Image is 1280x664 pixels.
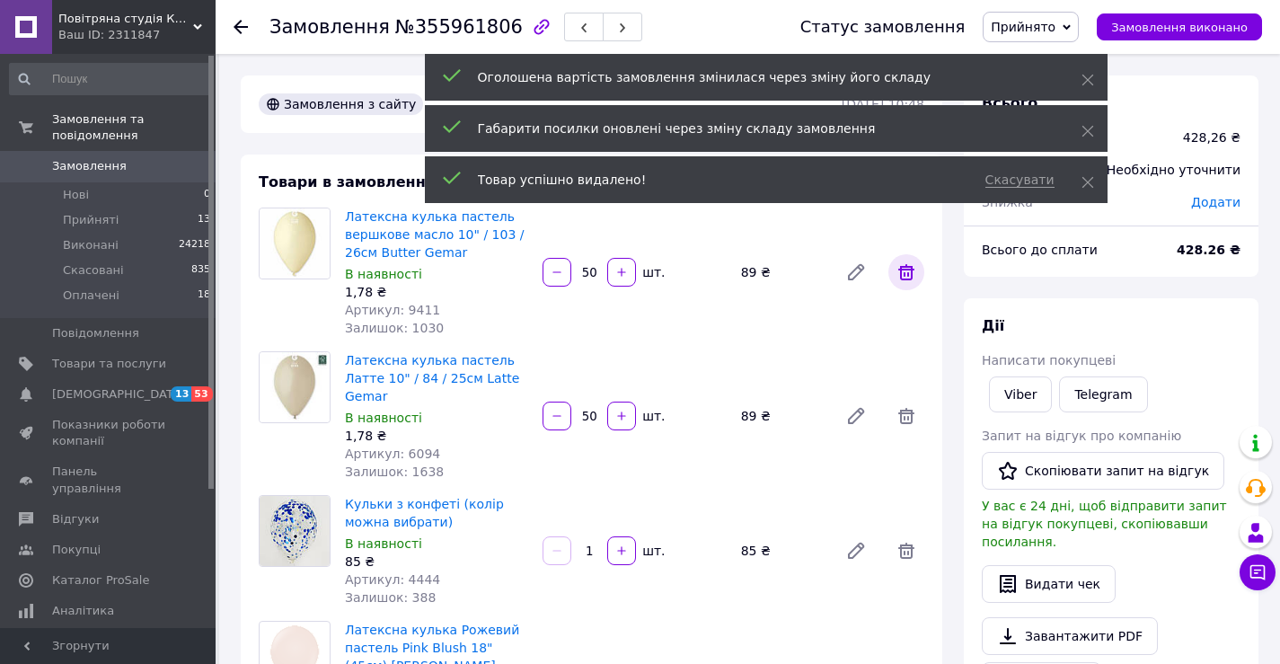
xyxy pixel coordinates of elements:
span: Повітряна студія Кулька [58,11,193,27]
span: 0 [204,187,210,203]
span: Всього до сплати [982,243,1098,257]
span: В наявності [345,536,422,551]
span: Товари в замовленні (8) [259,173,459,190]
span: Каталог ProSale [52,572,149,589]
div: шт. [638,263,666,281]
div: Товар успішно видалено! [478,171,964,189]
span: Артикул: 4444 [345,572,440,587]
span: Прийняті [63,212,119,228]
div: 89 ₴ [734,403,831,429]
span: Повідомлення [52,325,139,341]
span: Написати покупцеві [982,353,1116,367]
button: Видати чек [982,565,1116,603]
span: Залишок: 1638 [345,465,444,479]
span: 13 [198,212,210,228]
span: Запит на відгук про компанію [982,429,1181,443]
span: В наявності [345,411,422,425]
div: Ваш ID: 2311847 [58,27,216,43]
div: Габарити посилки оновлені через зміну складу замовлення [478,120,1037,137]
a: Латексна кулька пастель Латте 10" / 84 / 25см Latte Gemar [345,353,519,403]
div: Оголошена вартість замовлення змінилася через зміну його складу [478,68,1037,86]
div: 85 ₴ [345,553,528,571]
div: 428,26 ₴ [1183,128,1240,146]
img: Латексна кулька пастель Латте 10" / 84 / 25см Latte Gemar [260,352,330,422]
span: Видалити [888,254,924,290]
div: Замовлення з сайту [259,93,423,115]
img: Кульки з конфеті (колір можна вибрати) [260,496,330,566]
span: Видалити [888,533,924,569]
input: Пошук [9,63,212,95]
button: Скопіювати запит на відгук [982,452,1224,490]
span: Панель управління [52,464,166,496]
span: 13 [171,386,191,402]
span: 18 [198,288,210,304]
span: [DEMOGRAPHIC_DATA] [52,386,185,403]
span: Замовлення виконано [1111,21,1248,34]
a: Латексна кулька пастель вершкове масло 10" / 103 / 26см Butter Gemar [345,209,524,260]
a: Кульки з конфеті (колір можна вибрати) [345,497,504,529]
div: шт. [638,542,666,560]
div: 89 ₴ [734,260,831,285]
div: шт. [638,407,666,425]
span: №355961806 [395,16,523,38]
span: Показники роботи компанії [52,417,166,449]
span: Артикул: 9411 [345,303,440,317]
span: Скасовані [63,262,124,279]
span: Видалити [888,398,924,434]
span: Залишок: 1030 [345,321,444,335]
span: Знижка [982,195,1033,209]
div: Необхідно уточнити [1096,150,1251,190]
button: Чат з покупцем [1240,554,1276,590]
span: Прийнято [991,20,1055,34]
span: Замовлення [52,158,127,174]
span: Замовлення та повідомлення [52,111,216,144]
span: Оплачені [63,288,119,304]
span: У вас є 24 дні, щоб відправити запит на відгук покупцеві, скопіювавши посилання. [982,499,1227,549]
div: Повернутися назад [234,18,248,36]
span: 24218 [179,237,210,253]
span: 835 [191,262,210,279]
span: Нові [63,187,89,203]
span: Замовлення [269,16,390,38]
a: Viber [989,376,1052,412]
div: 1,78 ₴ [345,283,528,301]
a: Редагувати [838,398,874,434]
img: Латексна кулька пастель вершкове масло 10" / 103 / 26см Butter Gemar [260,208,330,279]
a: Telegram [1059,376,1147,412]
a: Завантажити PDF [982,617,1158,655]
span: Товари та послуги [52,356,166,372]
span: Аналітика [52,603,114,619]
span: Артикул: 6094 [345,447,440,461]
span: Скасувати [985,173,1055,188]
span: Додати [1191,195,1240,209]
a: Редагувати [838,533,874,569]
div: 1,78 ₴ [345,427,528,445]
span: Дії [982,317,1004,334]
span: 53 [191,386,212,402]
b: 428.26 ₴ [1177,243,1240,257]
button: Замовлення виконано [1097,13,1262,40]
span: Залишок: 388 [345,590,436,605]
span: Відгуки [52,511,99,527]
a: Редагувати [838,254,874,290]
div: Статус замовлення [800,18,966,36]
span: Покупці [52,542,101,558]
div: 85 ₴ [734,538,831,563]
span: В наявності [345,267,422,281]
span: Виконані [63,237,119,253]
